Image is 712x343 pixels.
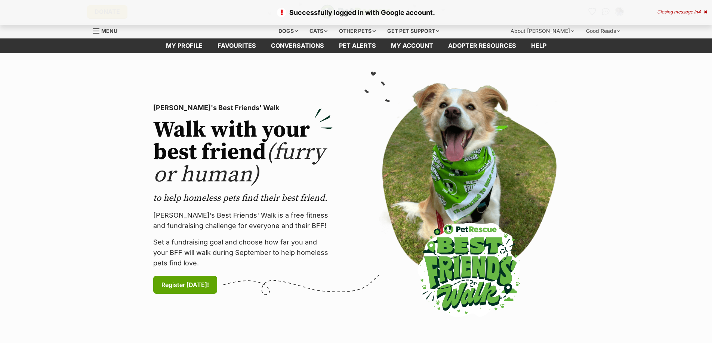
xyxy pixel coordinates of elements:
[441,38,524,53] a: Adopter resources
[153,210,333,231] p: [PERSON_NAME]’s Best Friends' Walk is a free fitness and fundraising challenge for everyone and t...
[153,276,217,294] a: Register [DATE]!
[101,28,117,34] span: Menu
[383,38,441,53] a: My account
[153,103,333,113] p: [PERSON_NAME]'s Best Friends' Walk
[210,38,263,53] a: Favourites
[382,24,444,38] div: Get pet support
[263,38,332,53] a: conversations
[334,24,381,38] div: Other pets
[304,24,333,38] div: Cats
[273,24,303,38] div: Dogs
[93,24,123,37] a: Menu
[153,237,333,268] p: Set a fundraising goal and choose how far you and your BFF will walk during September to help hom...
[153,192,333,204] p: to help homeless pets find their best friend.
[153,138,325,189] span: (furry or human)
[153,119,333,186] h2: Walk with your best friend
[524,38,554,53] a: Help
[332,38,383,53] a: Pet alerts
[158,38,210,53] a: My profile
[161,280,209,289] span: Register [DATE]!
[581,24,625,38] div: Good Reads
[505,24,579,38] div: About [PERSON_NAME]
